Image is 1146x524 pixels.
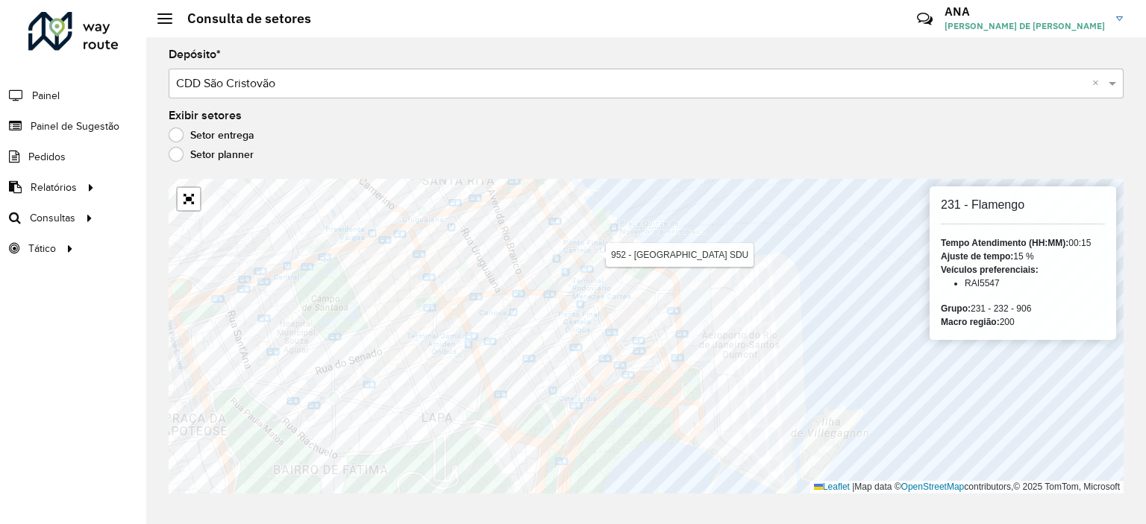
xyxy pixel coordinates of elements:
h3: ANA [945,4,1105,19]
span: Pedidos [28,149,66,165]
span: [PERSON_NAME] DE [PERSON_NAME] [945,19,1105,33]
li: RAI5547 [965,277,1105,290]
strong: Macro região: [941,317,1000,327]
a: OpenStreetMap [901,482,965,492]
span: Clear all [1092,75,1105,92]
label: Setor planner [169,147,254,162]
span: Painel [32,88,60,104]
a: Abrir mapa em tela cheia [178,188,200,210]
span: Consultas [30,210,75,226]
label: Setor entrega [169,127,254,142]
strong: Tempo Atendimento (HH:MM): [941,238,1068,248]
h2: Consulta de setores [172,10,311,27]
a: Contato Rápido [909,3,941,35]
span: Tático [28,241,56,256]
span: | [852,482,854,492]
strong: Veículos preferenciais: [941,265,1039,275]
a: Leaflet [814,482,850,492]
span: Painel de Sugestão [31,119,119,134]
strong: Grupo: [941,303,971,314]
strong: Ajuste de tempo: [941,251,1013,262]
label: Depósito [169,45,221,63]
div: 231 - 232 - 906 [941,302,1105,315]
div: Map data © contributors,© 2025 TomTom, Microsoft [810,481,1124,493]
div: 200 [941,315,1105,329]
h6: 231 - Flamengo [941,198,1105,212]
span: Relatórios [31,180,77,195]
label: Exibir setores [169,107,242,124]
div: 00:15 [941,236,1105,250]
div: 15 % [941,250,1105,263]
